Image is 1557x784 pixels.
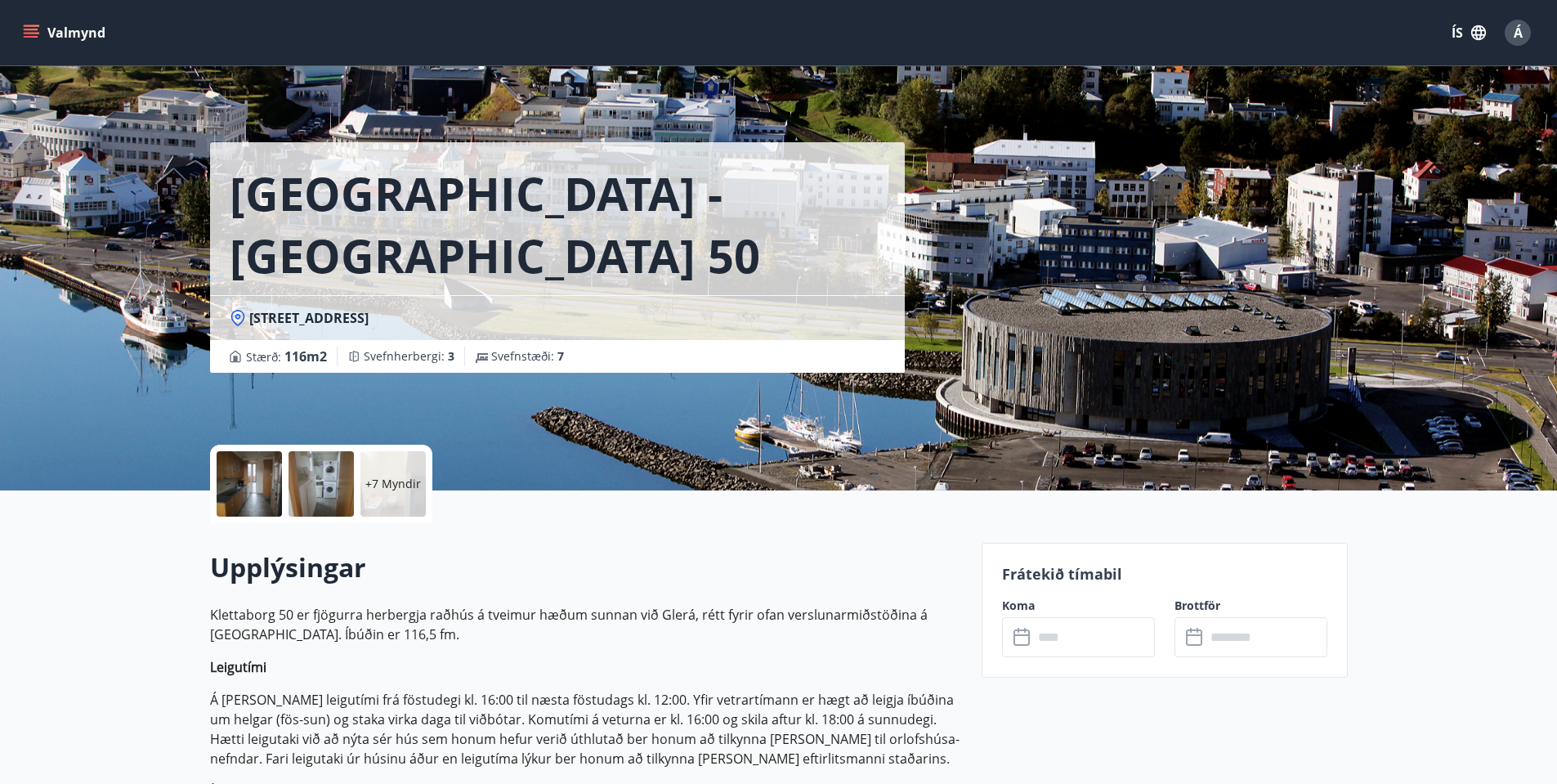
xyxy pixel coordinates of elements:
[448,348,454,364] span: 3
[249,309,369,327] span: [STREET_ADDRESS]
[1002,598,1155,614] label: Koma
[210,605,962,644] p: Klettaborg 50 er fjögurra herbergja raðhús á tveimur hæðum sunnan við Glerá, rétt fyrir ofan vers...
[1174,598,1327,614] label: Brottför
[246,347,327,366] span: Stærð :
[557,348,564,364] span: 7
[365,476,421,492] p: +7 Myndir
[1002,563,1327,585] p: Frátekið tímabil
[210,690,962,768] p: Á [PERSON_NAME] leigutími frá föstudegi kl. 16:00 til næsta föstudags kl. 12:00. Yfir vetrartíman...
[284,347,327,365] span: 116 m2
[364,348,454,365] span: Svefnherbergi :
[210,658,266,676] strong: Leigutími
[1443,18,1495,47] button: ÍS
[491,348,564,365] span: Svefnstæði :
[210,549,962,585] h2: Upplýsingar
[20,18,112,47] button: menu
[1514,24,1523,42] span: Á
[230,162,885,286] h1: [GEOGRAPHIC_DATA] - [GEOGRAPHIC_DATA] 50
[1498,13,1537,52] button: Á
